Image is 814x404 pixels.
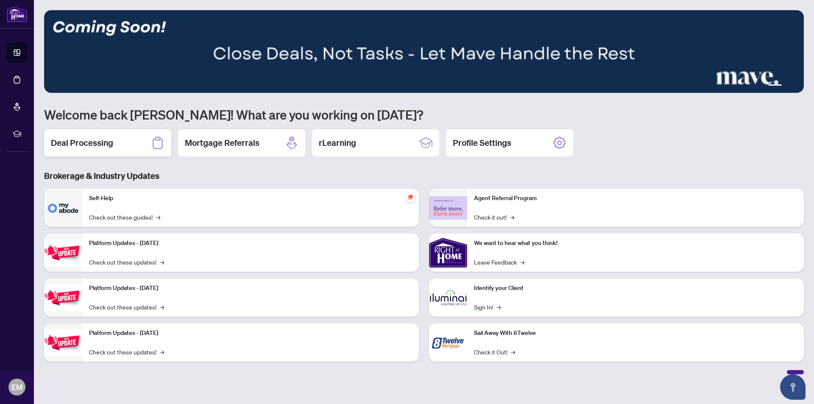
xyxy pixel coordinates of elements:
[44,329,82,356] img: Platform Updates - June 23, 2025
[768,84,782,88] button: 4
[474,212,514,222] a: Check it out!→
[89,194,412,203] p: Self-Help
[89,347,164,357] a: Check out these updates!→
[429,234,467,272] img: We want to hear what you think!
[510,212,514,222] span: →
[761,84,765,88] button: 3
[185,137,259,149] h2: Mortgage Referrals
[496,302,501,312] span: →
[520,257,524,267] span: →
[474,194,797,203] p: Agent Referral Program
[11,381,22,393] span: EM
[474,302,501,312] a: Sign In!→
[44,240,82,266] img: Platform Updates - July 21, 2025
[89,302,164,312] a: Check out these updates!→
[780,374,806,400] button: Open asap
[474,329,797,338] p: Sail Away With 8Twelve
[44,189,82,227] img: Self-Help
[44,106,804,123] h1: Welcome back [PERSON_NAME]! What are you working on [DATE]?
[429,196,467,220] img: Agent Referral Program
[44,170,804,182] h3: Brokerage & Industry Updates
[474,239,797,248] p: We want to hear what you think!
[89,257,164,267] a: Check out these updates!→
[51,137,113,149] h2: Deal Processing
[160,302,164,312] span: →
[44,284,82,311] img: Platform Updates - July 8, 2025
[7,6,27,22] img: logo
[89,329,412,338] p: Platform Updates - [DATE]
[511,347,515,357] span: →
[319,137,356,149] h2: rLearning
[89,284,412,293] p: Platform Updates - [DATE]
[89,212,160,222] a: Check out these guides!→
[160,257,164,267] span: →
[89,239,412,248] p: Platform Updates - [DATE]
[748,84,751,88] button: 1
[429,279,467,317] img: Identify your Client
[44,10,804,93] img: Slide 3
[474,347,515,357] a: Check it Out!→
[453,137,511,149] h2: Profile Settings
[156,212,160,222] span: →
[160,347,164,357] span: →
[429,323,467,362] img: Sail Away With 8Twelve
[474,257,524,267] a: Leave Feedback→
[405,192,415,202] span: pushpin
[755,84,758,88] button: 2
[474,284,797,293] p: Identify your Client
[785,84,789,88] button: 5
[792,84,795,88] button: 6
